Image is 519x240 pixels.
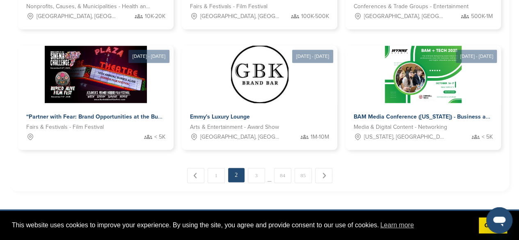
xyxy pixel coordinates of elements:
[486,207,512,233] iframe: Button to launch messaging window
[187,168,204,183] a: ← Previous
[354,2,469,11] span: Conferences & Trade Groups - Entertainment
[182,32,337,150] a: [DATE] - [DATE] Sponsorpitch & Emmy's Luxury Lounge Arts & Entertainment - Award Show [GEOGRAPHIC...
[26,123,104,132] span: Fairs & Festivals - Film Festival
[231,46,288,103] img: Sponsorpitch &
[364,133,444,142] span: [US_STATE], [GEOGRAPHIC_DATA]
[18,32,174,150] a: [DATE] - [DATE] Sponsorpitch & “Partner with Fear: Brand Opportunities at the Buried Alive Film F...
[268,168,272,183] span: …
[45,46,147,103] img: Sponsorpitch &
[345,32,501,150] a: [DATE] - [DATE] Sponsorpitch & BAM Media Conference ([US_STATE]) - Business and Technical Media M...
[190,113,250,120] span: Emmy's Luxury Lounge
[200,133,280,142] span: [GEOGRAPHIC_DATA], [GEOGRAPHIC_DATA]
[311,133,329,142] span: 1M-10M
[301,12,329,21] span: 100K-500K
[37,12,117,21] span: [GEOGRAPHIC_DATA], [GEOGRAPHIC_DATA]
[208,168,225,183] a: 1
[364,12,444,21] span: [GEOGRAPHIC_DATA], [GEOGRAPHIC_DATA]
[292,50,333,63] div: [DATE] - [DATE]
[26,2,153,11] span: Nonprofits, Causes, & Municipalities - Health and Wellness
[315,168,332,183] a: Next →
[128,50,169,63] div: [DATE] - [DATE]
[295,168,312,183] a: 85
[145,12,165,21] span: 10K-20K
[200,12,280,21] span: [GEOGRAPHIC_DATA], [GEOGRAPHIC_DATA]
[482,133,493,142] span: < 5K
[274,168,291,183] a: 84
[154,133,165,142] span: < 5K
[26,113,222,120] span: “Partner with Fear: Brand Opportunities at the Buried Alive Film Festival”
[354,123,447,132] span: Media & Digital Content - Networking
[479,217,507,234] a: dismiss cookie message
[471,12,493,21] span: 500K-1M
[248,168,265,183] a: 3
[190,2,268,11] span: Fairs & Festivals - Film Festival
[12,219,472,231] span: This website uses cookies to improve your experience. By using the site, you agree and provide co...
[379,219,415,231] a: learn more about cookies
[228,168,245,182] em: 2
[385,46,462,103] img: Sponsorpitch &
[456,50,497,63] div: [DATE] - [DATE]
[190,123,279,132] span: Arts & Entertainment - Award Show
